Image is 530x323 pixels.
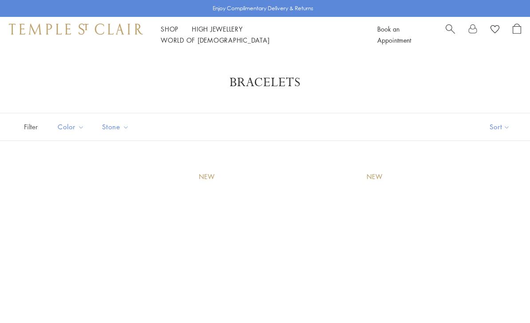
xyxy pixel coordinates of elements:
button: Color [51,117,91,137]
a: ShopShop [161,24,178,33]
a: High JewelleryHigh Jewellery [192,24,243,33]
div: New [199,172,215,182]
h1: Bracelets [36,75,494,91]
span: Color [53,121,91,132]
p: Enjoy Complimentary Delivery & Returns [213,4,313,13]
a: World of [DEMOGRAPHIC_DATA]World of [DEMOGRAPHIC_DATA] [161,36,269,44]
a: Book an Appointment [377,24,411,44]
a: Open Shopping Bag [513,24,521,46]
a: B31885-FIORIMX [190,163,340,313]
button: Show sort by [470,113,530,140]
span: Stone [98,121,136,132]
iframe: Gorgias live chat messenger [486,281,521,314]
a: 18K Fiori Bracelet [22,163,172,313]
nav: Main navigation [161,24,357,46]
a: View Wishlist [490,24,499,37]
img: Temple St. Clair [9,24,143,34]
a: Search [446,24,455,46]
div: New [367,172,383,182]
a: B31885-FIORI [358,163,508,313]
button: Stone [95,117,136,137]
